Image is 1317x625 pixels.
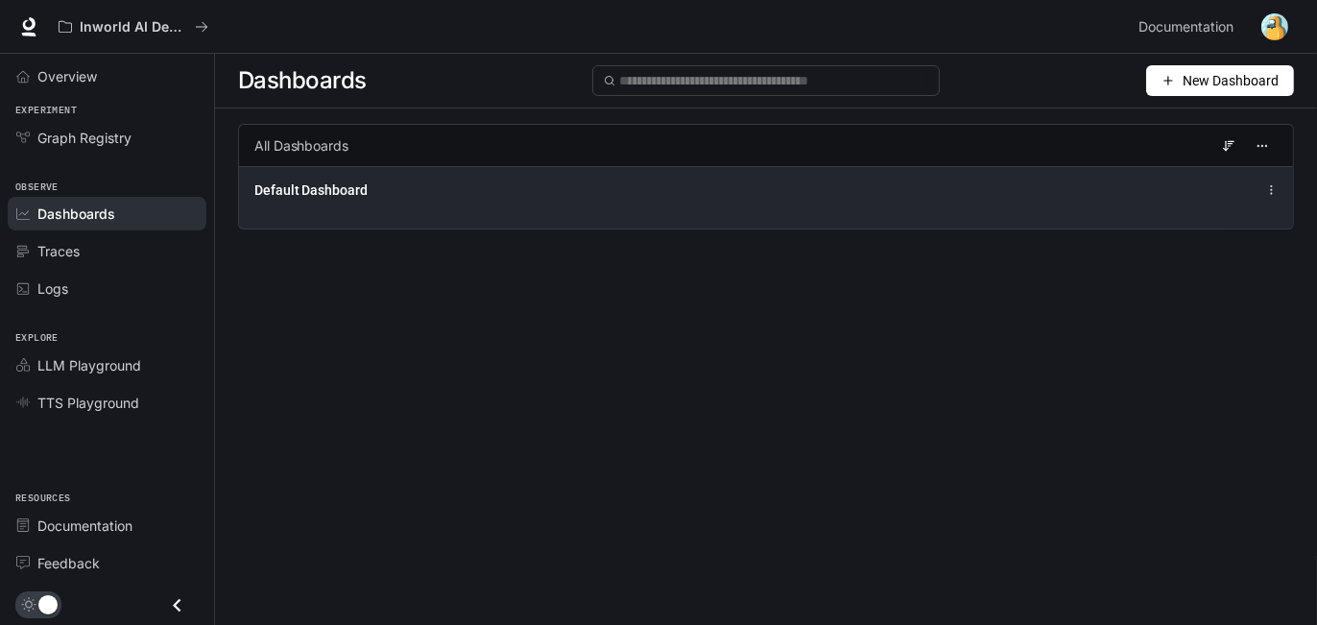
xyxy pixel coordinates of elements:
[37,553,100,573] span: Feedback
[1131,8,1248,46] a: Documentation
[37,516,132,536] span: Documentation
[37,241,80,261] span: Traces
[8,272,206,305] a: Logs
[8,546,206,580] a: Feedback
[1183,70,1279,91] span: New Dashboard
[254,180,368,200] a: Default Dashboard
[37,355,141,375] span: LLM Playground
[1146,65,1294,96] button: New Dashboard
[8,386,206,420] a: TTS Playground
[37,128,132,148] span: Graph Registry
[8,197,206,230] a: Dashboards
[37,393,139,413] span: TTS Playground
[50,8,217,46] button: All workspaces
[238,61,367,100] span: Dashboards
[37,66,97,86] span: Overview
[254,136,348,156] span: All Dashboards
[8,121,206,155] a: Graph Registry
[156,586,199,625] button: Close drawer
[8,60,206,93] a: Overview
[8,509,206,542] a: Documentation
[8,349,206,382] a: LLM Playground
[80,19,187,36] p: Inworld AI Demos
[1261,13,1288,40] img: User avatar
[8,234,206,268] a: Traces
[38,593,58,614] span: Dark mode toggle
[1256,8,1294,46] button: User avatar
[37,278,68,299] span: Logs
[1138,15,1233,39] span: Documentation
[37,204,115,224] span: Dashboards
